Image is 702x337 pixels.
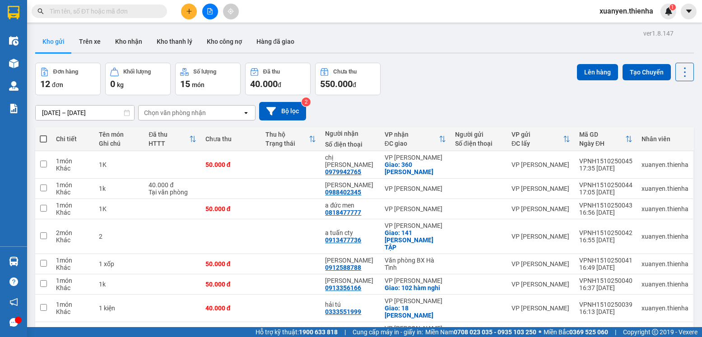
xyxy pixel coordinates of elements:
div: Khác [56,284,90,291]
button: Khối lượng0kg [105,63,171,95]
div: Khác [56,209,90,216]
span: copyright [652,329,658,335]
span: 15 [180,78,190,89]
div: 1 xốp [99,260,139,268]
div: VP [PERSON_NAME] [385,222,446,229]
strong: 0369 525 060 [569,328,608,336]
strong: 0708 023 035 - 0935 103 250 [454,328,536,336]
div: 1K [99,205,139,212]
div: xuanyen.thienha [642,233,688,240]
img: warehouse-icon [9,36,19,46]
div: Khối lượng [123,69,151,75]
div: Chọn văn phòng nhận [144,108,206,117]
div: anh trinh [325,181,375,189]
img: solution-icon [9,104,19,113]
span: | [344,327,346,337]
div: 1 kiện [99,305,139,312]
th: Toggle SortBy [575,127,637,151]
span: kg [117,81,124,88]
span: aim [228,8,234,14]
div: 40.000 đ [149,181,196,189]
div: VPNH1510250041 [579,257,632,264]
button: caret-down [681,4,697,19]
sup: 2 [302,97,311,106]
button: Hàng đã giao [249,31,302,52]
span: 0 [110,78,115,89]
strong: 1900 633 818 [299,328,338,336]
img: warehouse-icon [9,59,19,68]
div: Chi tiết [56,135,90,143]
button: Kho công nợ [200,31,249,52]
span: notification [9,298,18,306]
div: 16:13 [DATE] [579,308,632,315]
div: Giao: 360 nguyễn công trứ [385,161,446,175]
div: VP [PERSON_NAME] [511,305,570,312]
div: Tại văn phòng [149,189,196,196]
img: warehouse-icon [9,81,19,91]
div: xuanyen.thienha [642,185,688,192]
button: Đã thu40.000đ [245,63,311,95]
div: 50.000 đ [205,161,256,168]
span: đơn [52,81,63,88]
button: Đơn hàng12đơn [35,63,101,95]
div: 2 món [56,229,90,236]
div: 1k [99,281,139,288]
img: icon-new-feature [665,7,673,15]
div: VP [PERSON_NAME] [385,185,446,192]
span: search [37,8,44,14]
div: Số lượng [193,69,216,75]
div: Đã thu [149,131,189,138]
div: VPNH1510250042 [579,229,632,236]
div: Thu hộ [265,131,309,138]
div: Chưa thu [205,135,256,143]
button: Kho gửi [35,31,72,52]
button: Trên xe [72,31,108,52]
div: Đã thu [263,69,280,75]
div: 50.000 đ [205,260,256,268]
div: VP [PERSON_NAME] [385,297,446,305]
div: Giao: 18 đặng dung hà tĩnh [385,305,446,319]
div: VP [PERSON_NAME] [385,277,446,284]
div: Ngày ĐH [579,140,625,147]
div: hoàng linh [325,277,375,284]
span: Cung cấp máy in - giấy in: [353,327,423,337]
div: Giao: 102 hàm nghi [385,284,446,291]
div: VP nhận [385,131,439,138]
div: 17:35 [DATE] [579,165,632,172]
th: Toggle SortBy [507,127,575,151]
span: plus [186,8,192,14]
div: a tuấn cty [325,229,375,236]
span: ⚪️ [539,330,541,334]
div: 2 [99,233,139,240]
div: VP [PERSON_NAME] [511,161,570,168]
div: Trạng thái [265,140,309,147]
div: xuanyen.thienha [642,281,688,288]
button: Chưa thu550.000đ [315,63,381,95]
span: Hỗ trợ kỹ thuật: [256,327,338,337]
div: VPNH1510250045 [579,157,632,165]
span: đ [353,81,356,88]
div: VP [PERSON_NAME] [385,154,446,161]
span: question-circle [9,277,18,286]
input: Tìm tên, số ĐT hoặc mã đơn [50,6,156,16]
div: VP [PERSON_NAME] [511,233,570,240]
div: VP [PERSON_NAME] [385,325,446,332]
div: VPNH1510250040 [579,277,632,284]
div: Chưa thu [333,69,357,75]
div: Người nhận [325,130,375,137]
button: Lên hàng [577,64,618,80]
button: Tạo Chuyến [623,64,671,80]
div: Nhân viên [642,135,688,143]
div: 16:37 [DATE] [579,284,632,291]
button: Kho nhận [108,31,149,52]
div: 0913356166 [325,284,361,291]
div: Tên món [99,131,139,138]
div: 40.000 đ [205,305,256,312]
div: Ghi chú [99,140,139,147]
th: Toggle SortBy [144,127,200,151]
div: VP [PERSON_NAME] [385,205,446,212]
button: Bộ lọc [259,102,306,120]
div: Giao: 141 HÀ HUY TẬP [385,229,446,251]
div: 0979942765 [325,168,361,175]
svg: open [242,109,250,116]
